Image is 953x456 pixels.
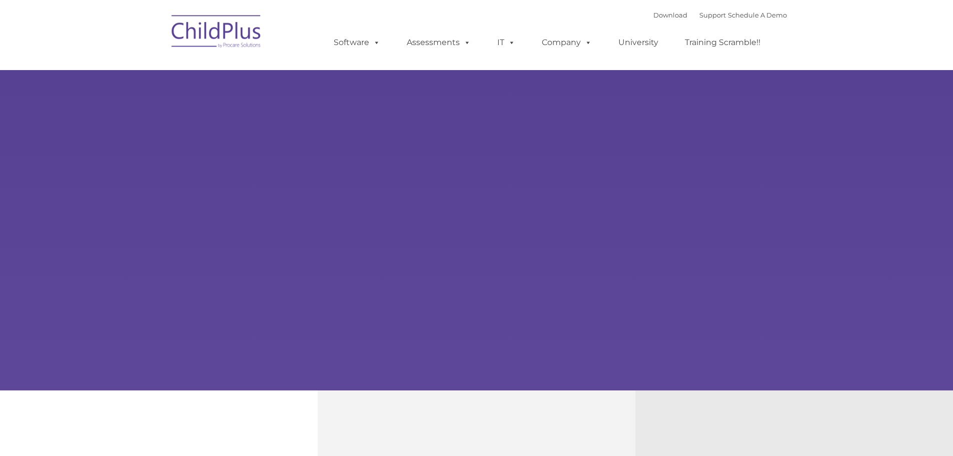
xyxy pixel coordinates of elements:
[675,33,770,53] a: Training Scramble!!
[608,33,668,53] a: University
[699,11,726,19] a: Support
[653,11,787,19] font: |
[167,8,267,58] img: ChildPlus by Procare Solutions
[397,33,481,53] a: Assessments
[728,11,787,19] a: Schedule A Demo
[532,33,602,53] a: Company
[324,33,390,53] a: Software
[653,11,687,19] a: Download
[487,33,525,53] a: IT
